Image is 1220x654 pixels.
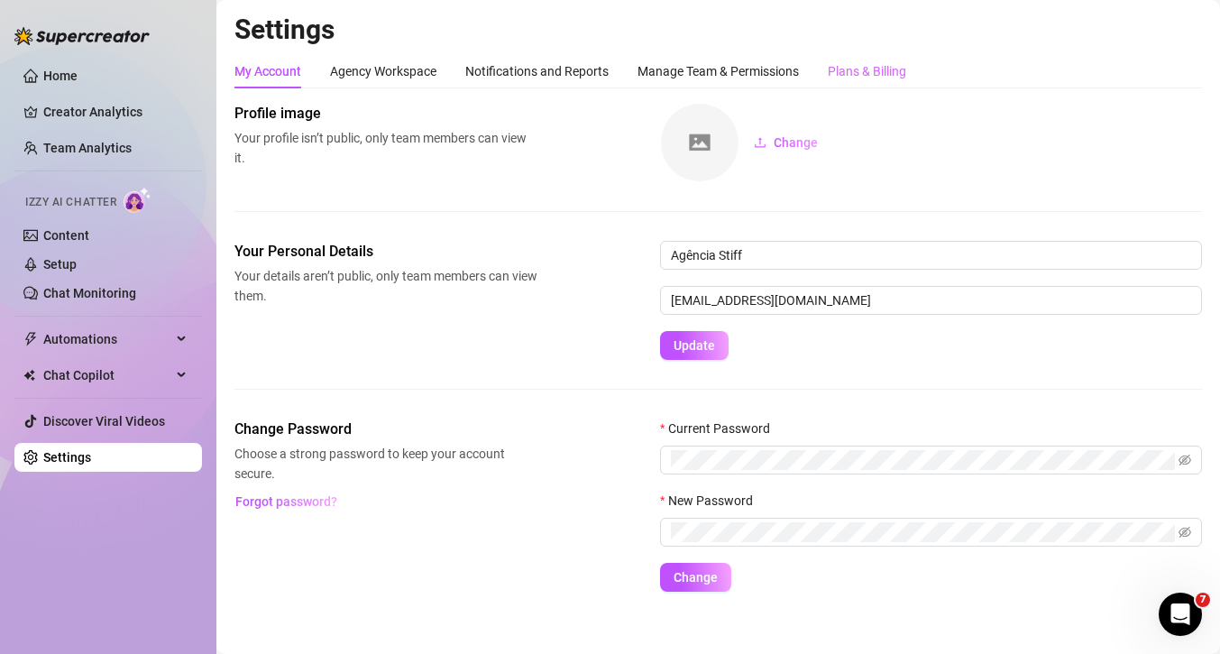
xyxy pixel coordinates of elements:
span: thunderbolt [23,332,38,346]
button: Forgot password? [234,487,337,516]
h2: Settings [234,13,1202,47]
span: Change [674,570,718,585]
span: Automations [43,325,171,354]
a: Discover Viral Videos [43,414,165,428]
a: Team Analytics [43,141,132,155]
span: Change [774,135,818,150]
input: New Password [671,522,1175,542]
a: Creator Analytics [43,97,188,126]
img: square-placeholder.png [661,104,738,181]
button: Change [660,563,731,592]
a: Settings [43,450,91,465]
span: eye-invisible [1179,454,1191,466]
a: Setup [43,257,77,272]
span: Forgot password? [235,494,337,509]
input: Current Password [671,450,1175,470]
a: Content [43,228,89,243]
span: Your details aren’t public, only team members can view them. [234,266,537,306]
label: New Password [660,491,765,511]
img: AI Chatter [124,187,151,213]
label: Current Password [660,419,782,438]
span: Update [674,338,715,353]
span: Choose a strong password to keep your account secure. [234,444,537,484]
input: Enter new email [660,286,1202,315]
span: eye-invisible [1179,526,1191,539]
a: Home [43,69,78,83]
span: Change Password [234,419,537,440]
span: upload [754,136,766,149]
div: Notifications and Reports [465,61,609,81]
span: Profile image [234,103,537,124]
button: Update [660,331,729,360]
input: Enter name [660,241,1202,270]
iframe: Intercom live chat [1159,593,1202,636]
img: Chat Copilot [23,369,35,382]
span: Your profile isn’t public, only team members can view it. [234,128,537,168]
div: Plans & Billing [828,61,906,81]
button: Change [739,128,832,157]
span: Chat Copilot [43,361,171,390]
span: Izzy AI Chatter [25,194,116,211]
img: logo-BBDzfeDw.svg [14,27,150,45]
div: Manage Team & Permissions [638,61,799,81]
span: 7 [1196,593,1210,607]
span: Your Personal Details [234,241,537,263]
div: Agency Workspace [330,61,436,81]
div: My Account [234,61,301,81]
a: Chat Monitoring [43,286,136,300]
